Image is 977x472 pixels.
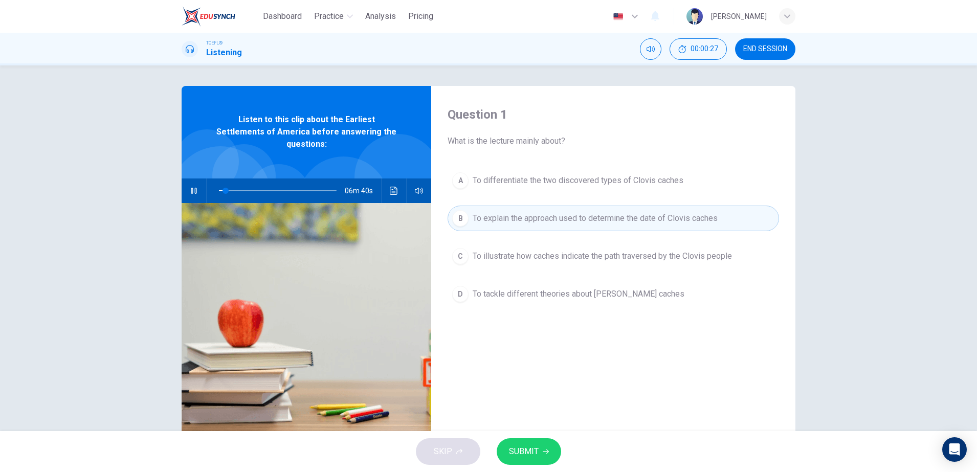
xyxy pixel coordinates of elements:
[259,7,306,26] button: Dashboard
[448,243,779,269] button: CTo illustrate how caches indicate the path traversed by the Clovis people
[473,288,684,300] span: To tackle different theories about [PERSON_NAME] caches
[386,178,402,203] button: Click to see the audio transcription
[473,250,732,262] span: To illustrate how caches indicate the path traversed by the Clovis people
[448,168,779,193] button: ATo differentiate the two discovered types of Clovis caches
[473,212,718,224] span: To explain the approach used to determine the date of Clovis caches
[509,444,539,459] span: SUBMIT
[640,38,661,60] div: Mute
[206,39,223,47] span: TOEFL®
[182,203,431,441] img: Listen to this clip about the Earliest Settlements of America before answering the questions:
[473,174,683,187] span: To differentiate the two discovered types of Clovis caches
[361,7,400,26] button: Analysis
[448,135,779,147] span: What is the lecture mainly about?
[670,38,727,60] div: Hide
[691,45,718,53] span: 00:00:27
[686,8,703,25] img: Profile picture
[448,281,779,307] button: DTo tackle different theories about [PERSON_NAME] caches
[452,210,469,227] div: B
[612,13,625,20] img: en
[743,45,787,53] span: END SESSION
[206,47,242,59] h1: Listening
[711,10,767,23] div: [PERSON_NAME]
[452,172,469,189] div: A
[670,38,727,60] button: 00:00:27
[448,206,779,231] button: BTo explain the approach used to determine the date of Clovis caches
[314,10,344,23] span: Practice
[942,437,967,462] div: Open Intercom Messenger
[452,248,469,264] div: C
[735,38,795,60] button: END SESSION
[497,438,561,465] button: SUBMIT
[408,10,433,23] span: Pricing
[448,106,779,123] h4: Question 1
[182,6,259,27] a: EduSynch logo
[215,114,398,150] span: Listen to this clip about the Earliest Settlements of America before answering the questions:
[365,10,396,23] span: Analysis
[404,7,437,26] button: Pricing
[345,178,381,203] span: 06m 40s
[452,286,469,302] div: D
[263,10,302,23] span: Dashboard
[310,7,357,26] button: Practice
[182,6,235,27] img: EduSynch logo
